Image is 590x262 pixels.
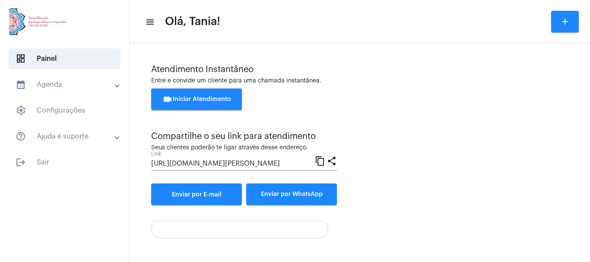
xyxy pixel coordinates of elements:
span: Sair [9,152,121,173]
span: Painel [9,48,121,69]
mat-icon: videocam [162,94,173,104]
div: Seus clientes poderão te ligar através desse endereço. [151,145,337,151]
span: Iniciar Atendimento [162,96,231,102]
span: Configurações [9,100,121,121]
mat-icon: sidenav icon [16,157,26,167]
span: Olá, Tania! [165,15,220,28]
span: sidenav icon [16,105,26,116]
span: Enviar por WhatsApp [261,191,323,197]
mat-expansion-panel-header: sidenav iconAgenda [5,74,129,95]
button: Iniciar Atendimento [151,88,242,110]
mat-icon: share [327,155,337,166]
mat-panel-title: Agenda [16,79,115,90]
div: Atendimento Instantâneo [151,65,568,74]
mat-icon: sidenav icon [145,17,154,27]
mat-icon: sidenav icon [16,131,26,142]
mat-panel-title: Ajuda e suporte [16,131,115,142]
span: Enviar por E-mail [172,192,222,198]
a: Enviar por E-mail [151,183,242,205]
img: 82f91219-cc54-a9e9-c892-318f5ec67ab1.jpg [7,4,71,39]
mat-icon: content_copy [315,155,325,166]
div: Entre e convide um cliente para uma chamada instantânea. [151,78,568,84]
mat-expansion-panel-header: sidenav iconAjuda e suporte [5,126,129,147]
mat-icon: add [560,16,570,27]
div: Compartilhe o seu link para atendimento [151,132,337,141]
button: Enviar por WhatsApp [246,183,337,205]
span: sidenav icon [16,54,26,64]
mat-icon: sidenav icon [16,79,26,90]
